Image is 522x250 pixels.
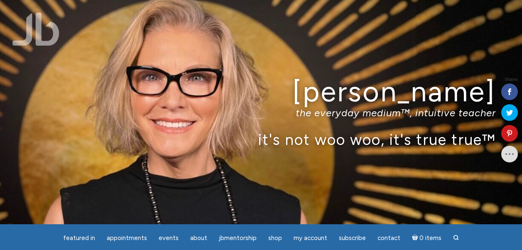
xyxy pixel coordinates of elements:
[339,234,366,242] span: Subscribe
[412,234,420,242] i: Cart
[219,234,257,242] span: JBMentorship
[185,230,212,246] a: About
[377,234,400,242] span: Contact
[373,230,405,246] a: Contact
[505,78,518,82] span: Shares
[159,234,179,242] span: Events
[407,229,447,246] a: Cart0 items
[334,230,371,246] a: Subscribe
[289,230,332,246] a: My Account
[214,230,262,246] a: JBMentorship
[102,230,152,246] a: Appointments
[26,130,496,148] p: it's not woo woo, it's true true™
[26,76,496,107] h1: [PERSON_NAME]
[268,234,282,242] span: Shop
[26,107,496,119] p: the everyday medium™, intuitive teacher
[263,230,287,246] a: Shop
[154,230,184,246] a: Events
[190,234,207,242] span: About
[63,234,95,242] span: featured in
[58,230,100,246] a: featured in
[12,12,59,46] img: Jamie Butler. The Everyday Medium
[419,235,441,241] span: 0 items
[107,234,147,242] span: Appointments
[294,234,327,242] span: My Account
